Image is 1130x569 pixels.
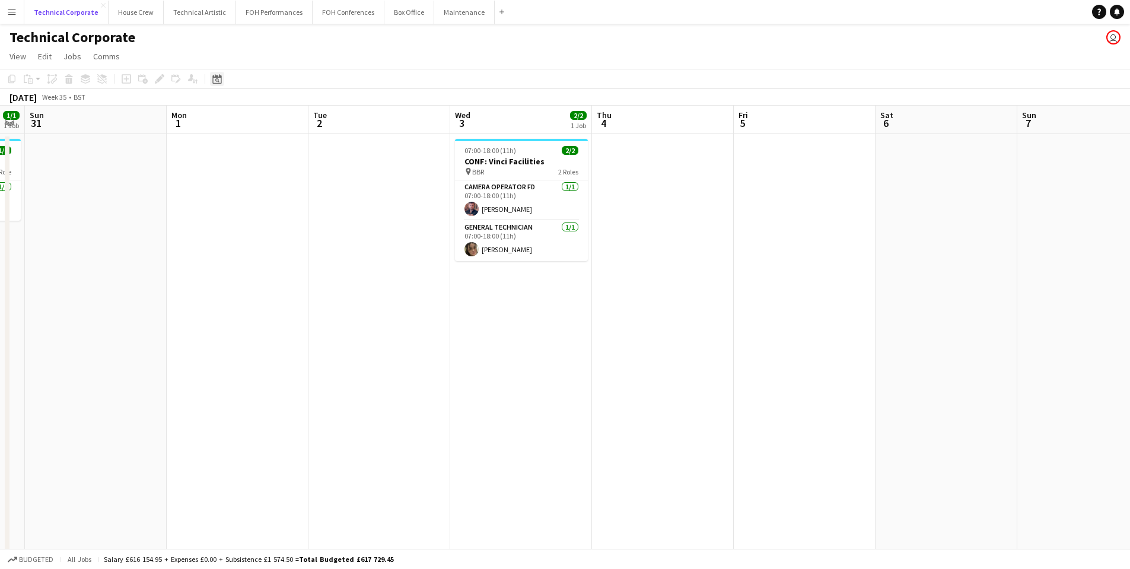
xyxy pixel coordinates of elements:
span: 2/2 [562,146,578,155]
app-job-card: 07:00-18:00 (11h)2/2CONF: Vinci Facilities BBR2 RolesCamera Operator FD1/107:00-18:00 (11h)[PERSO... [455,139,588,261]
span: 1 [170,116,187,130]
button: House Crew [109,1,164,24]
span: BBR [472,167,484,176]
a: Comms [88,49,125,64]
h1: Technical Corporate [9,28,135,46]
div: [DATE] [9,91,37,103]
button: Box Office [384,1,434,24]
span: 4 [595,116,612,130]
span: Fri [739,110,748,120]
div: 1 Job [4,121,19,130]
span: Sun [1022,110,1036,120]
button: Technical Artistic [164,1,236,24]
span: Total Budgeted £617 729.45 [299,555,394,564]
h3: CONF: Vinci Facilities [455,156,588,167]
div: BST [74,93,85,101]
a: Jobs [59,49,86,64]
span: Tue [313,110,327,120]
button: FOH Conferences [313,1,384,24]
span: Wed [455,110,470,120]
span: Mon [171,110,187,120]
span: Sun [30,110,44,120]
button: Technical Corporate [24,1,109,24]
span: Jobs [63,51,81,62]
span: 07:00-18:00 (11h) [464,146,516,155]
span: Edit [38,51,52,62]
button: Budgeted [6,553,55,566]
span: 5 [737,116,748,130]
app-card-role: General Technician1/107:00-18:00 (11h)[PERSON_NAME] [455,221,588,261]
span: 2 [311,116,327,130]
span: All jobs [65,555,94,564]
span: 31 [28,116,44,130]
div: Salary £616 154.95 + Expenses £0.00 + Subsistence £1 574.50 = [104,555,394,564]
button: FOH Performances [236,1,313,24]
span: 6 [878,116,893,130]
span: Budgeted [19,555,53,564]
span: View [9,51,26,62]
span: 3 [453,116,470,130]
a: Edit [33,49,56,64]
span: 7 [1020,116,1036,130]
span: Thu [597,110,612,120]
span: 1/1 [3,111,20,120]
span: Sat [880,110,893,120]
span: 2/2 [570,111,587,120]
button: Maintenance [434,1,495,24]
a: View [5,49,31,64]
span: Week 35 [39,93,69,101]
span: 2 Roles [558,167,578,176]
span: Comms [93,51,120,62]
app-user-avatar: Liveforce Admin [1106,30,1121,44]
div: 1 Job [571,121,586,130]
app-card-role: Camera Operator FD1/107:00-18:00 (11h)[PERSON_NAME] [455,180,588,221]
